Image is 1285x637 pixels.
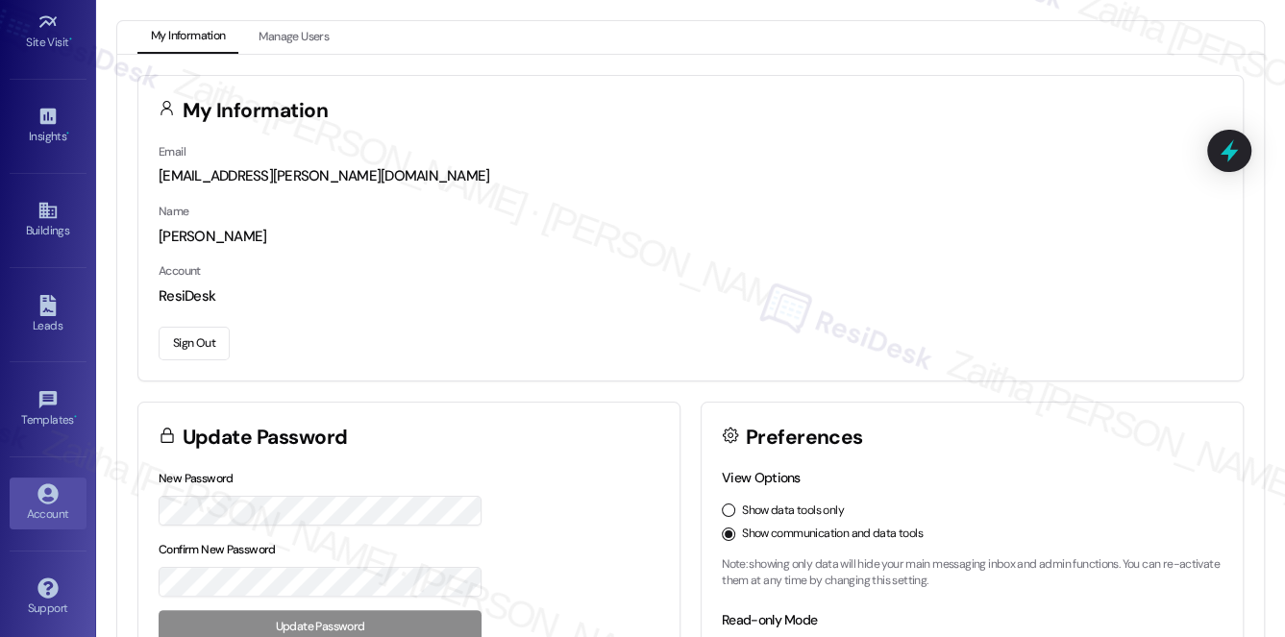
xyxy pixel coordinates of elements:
[10,383,86,435] a: Templates •
[722,556,1223,590] p: Note: showing only data will hide your main messaging inbox and admin functions. You can re-activ...
[69,33,72,46] span: •
[10,194,86,246] a: Buildings
[159,471,234,486] label: New Password
[159,144,185,159] label: Email
[10,6,86,58] a: Site Visit •
[245,21,342,54] button: Manage Users
[742,526,923,543] label: Show communication and data tools
[159,204,189,219] label: Name
[10,289,86,341] a: Leads
[10,572,86,624] a: Support
[159,166,1223,186] div: [EMAIL_ADDRESS][PERSON_NAME][DOMAIN_NAME]
[746,428,863,448] h3: Preferences
[159,542,276,557] label: Confirm New Password
[10,478,86,529] a: Account
[10,100,86,152] a: Insights •
[742,502,844,520] label: Show data tools only
[159,227,1223,247] div: [PERSON_NAME]
[66,127,69,140] span: •
[183,101,329,121] h3: My Information
[74,410,77,424] span: •
[722,469,801,486] label: View Options
[159,286,1223,306] div: ResiDesk
[722,611,817,628] label: Read-only Mode
[159,263,201,279] label: Account
[183,428,348,448] h3: Update Password
[159,327,230,360] button: Sign Out
[137,21,238,54] button: My Information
